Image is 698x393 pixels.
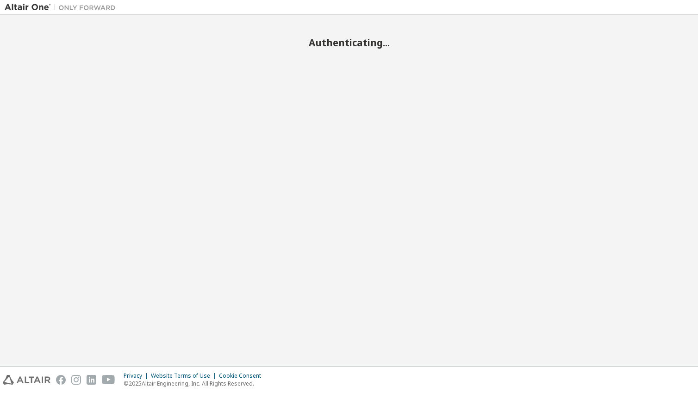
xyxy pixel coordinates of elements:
img: instagram.svg [71,375,81,385]
p: © 2025 Altair Engineering, Inc. All Rights Reserved. [124,380,267,387]
h2: Authenticating... [5,37,693,49]
img: linkedin.svg [87,375,96,385]
div: Website Terms of Use [151,372,219,380]
img: altair_logo.svg [3,375,50,385]
div: Cookie Consent [219,372,267,380]
img: youtube.svg [102,375,115,385]
img: Altair One [5,3,120,12]
img: facebook.svg [56,375,66,385]
div: Privacy [124,372,151,380]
